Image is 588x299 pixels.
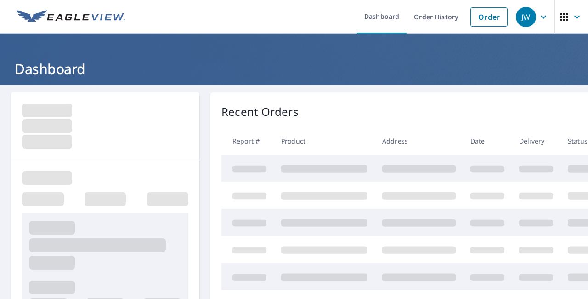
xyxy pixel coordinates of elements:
img: EV Logo [17,10,125,24]
a: Order [470,7,508,27]
th: Address [375,127,463,155]
th: Date [463,127,512,155]
th: Delivery [512,127,560,155]
th: Product [274,127,375,155]
th: Report # [221,127,274,155]
div: JW [516,7,536,27]
p: Recent Orders [221,103,299,120]
h1: Dashboard [11,59,577,78]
